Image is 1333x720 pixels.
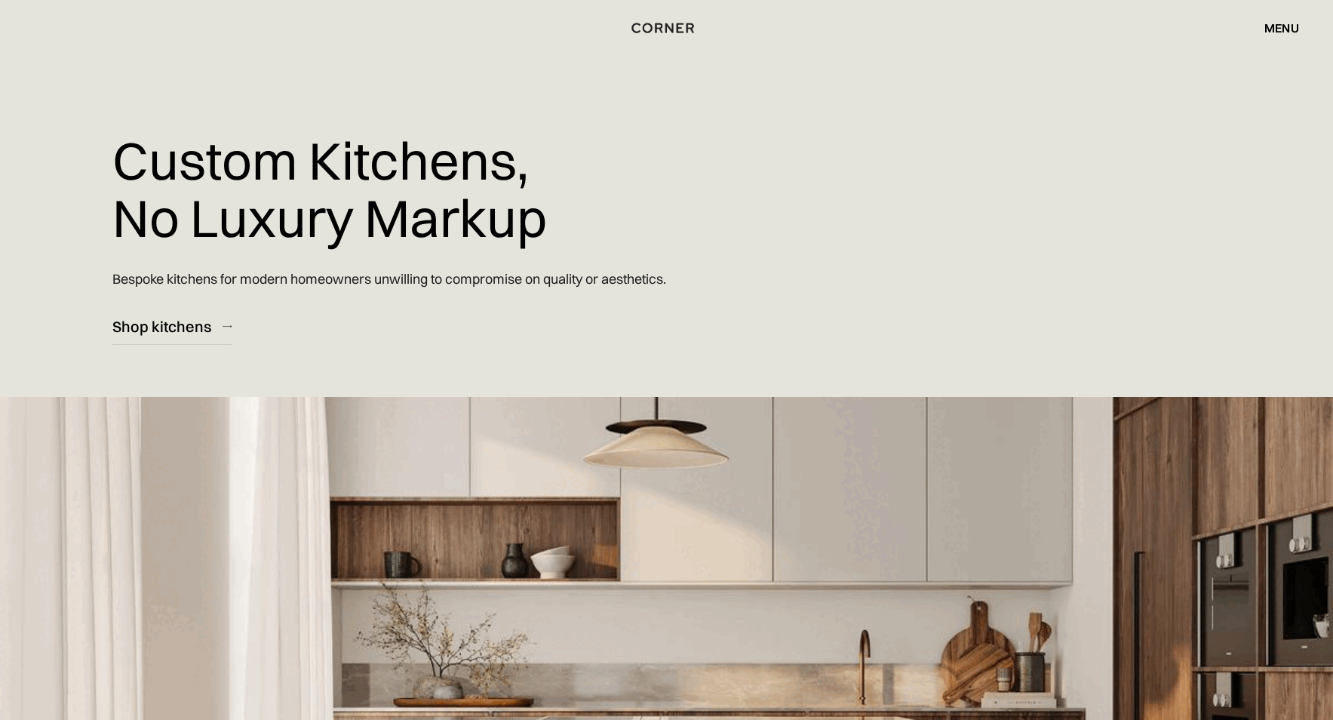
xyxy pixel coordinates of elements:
[112,316,211,337] div: Shop kitchens
[112,257,666,300] p: Bespoke kitchens for modern homeowners unwilling to compromise on quality or aesthetics.
[112,121,547,257] h1: Custom Kitchens, No Luxury Markup
[1249,15,1299,41] div: menu
[1264,22,1299,34] div: menu
[112,308,232,345] a: Shop kitchens
[613,18,720,38] a: home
